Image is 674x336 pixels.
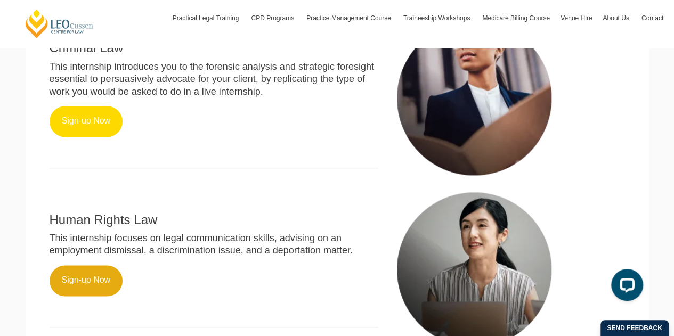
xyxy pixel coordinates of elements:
[555,3,597,34] a: Venue Hire
[636,3,669,34] a: Contact
[603,265,647,309] iframe: LiveChat chat widget
[477,3,555,34] a: Medicare Billing Course
[24,9,95,39] a: [PERSON_NAME] Centre for Law
[50,41,378,55] h2: Criminal Law
[50,232,378,257] p: This internship focuses on legal communication skills, advising on an employment dismissal, a dis...
[301,3,398,34] a: Practice Management Course
[50,61,378,98] p: This internship introduces you to the forensic analysis and strategic foresight essential to pers...
[50,265,123,296] a: Sign-up Now
[50,106,123,137] a: Sign-up Now
[50,213,378,227] h2: Human Rights Law
[398,3,477,34] a: Traineeship Workshops
[246,3,301,34] a: CPD Programs
[597,3,636,34] a: About Us
[167,3,246,34] a: Practical Legal Training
